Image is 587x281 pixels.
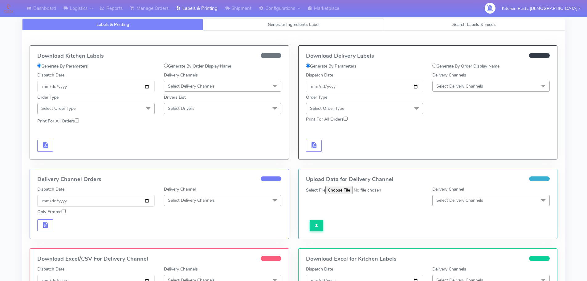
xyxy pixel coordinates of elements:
input: Generate By Parameters [37,64,41,68]
label: Generate By Parameters [306,63,357,69]
label: Select File [306,187,325,193]
h4: Download Excel/CSV For Delivery Channel [37,256,281,262]
input: Generate By Order Display Name [164,64,168,68]
span: Select Order Type [310,105,344,111]
label: Generate By Parameters [37,63,88,69]
span: Generate Ingredients Label [268,22,319,27]
label: Dispatch Date [37,72,64,78]
label: Generate By Order Display Name [164,63,231,69]
label: Dispatch Date [306,72,333,78]
h4: Upload Data for Delivery Channel [306,176,550,183]
label: Drivers List [164,94,186,101]
span: Labels & Printing [96,22,129,27]
label: Delivery Channel [432,186,464,192]
label: Delivery Channel [164,186,196,192]
input: Print For All Orders [344,117,348,121]
label: Dispatch Date [37,186,64,192]
span: Select Delivery Channels [168,83,215,89]
label: Delivery Channels [164,72,198,78]
h4: Download Excel for Kitchen Labels [306,256,550,262]
label: Order Type [306,94,327,101]
span: Select Delivery Channels [436,197,483,203]
label: Only Errored [37,209,66,215]
label: Dispatch Date [306,266,333,272]
label: Dispatch Date [37,266,64,272]
h4: Delivery Channel Orders [37,176,281,183]
label: Delivery Channels [164,266,198,272]
button: Kitchen Pasta [DEMOGRAPHIC_DATA] [497,2,585,15]
ul: Tabs [22,19,565,31]
span: Select Delivery Channels [436,83,483,89]
label: Print For All Orders [37,118,79,124]
h4: Download Kitchen Labels [37,53,281,59]
label: Delivery Channels [432,72,466,78]
input: Only Errored [62,209,66,213]
h4: Download Delivery Labels [306,53,550,59]
label: Print For All Orders [306,116,348,122]
span: Select Delivery Channels [168,197,215,203]
span: Select Drivers [168,105,194,111]
input: Generate By Parameters [306,64,310,68]
label: Order Type [37,94,59,101]
label: Generate By Order Display Name [432,63,499,69]
input: Generate By Order Display Name [432,64,436,68]
label: Delivery Channels [432,266,466,272]
input: Print For All Orders [75,118,79,122]
span: Search Labels & Excels [452,22,496,27]
span: Select Order Type [41,105,75,111]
